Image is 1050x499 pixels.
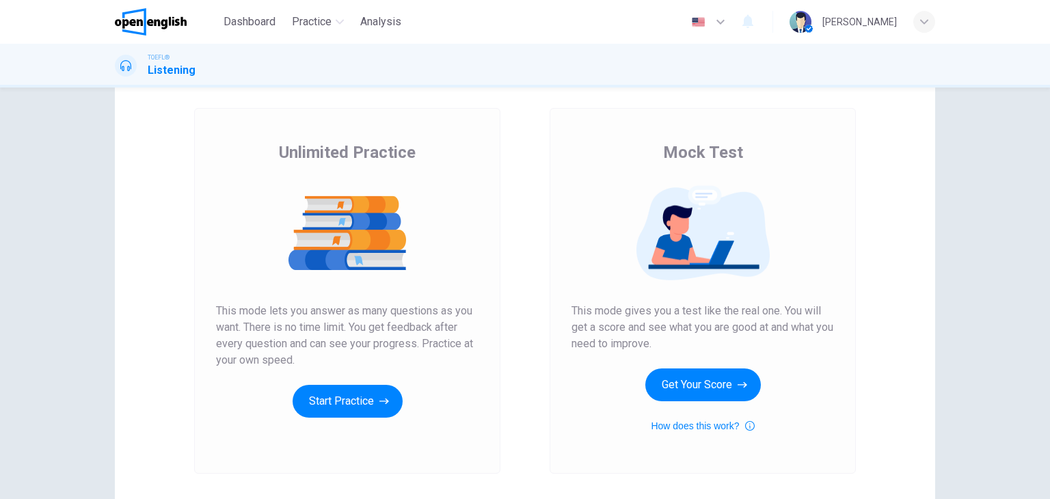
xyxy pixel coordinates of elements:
button: Practice [286,10,349,34]
img: Profile picture [790,11,811,33]
span: This mode lets you answer as many questions as you want. There is no time limit. You get feedback... [216,303,479,368]
a: OpenEnglish logo [115,8,218,36]
span: TOEFL® [148,53,170,62]
span: Dashboard [224,14,275,30]
span: This mode gives you a test like the real one. You will get a score and see what you are good at a... [571,303,834,352]
button: Get Your Score [645,368,761,401]
button: How does this work? [651,418,754,434]
h1: Listening [148,62,196,79]
span: Mock Test [663,141,743,163]
button: Start Practice [293,385,403,418]
span: Unlimited Practice [279,141,416,163]
button: Dashboard [218,10,281,34]
div: [PERSON_NAME] [822,14,897,30]
button: Analysis [355,10,407,34]
span: Practice [292,14,332,30]
img: OpenEnglish logo [115,8,187,36]
img: en [690,17,707,27]
span: Analysis [360,14,401,30]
